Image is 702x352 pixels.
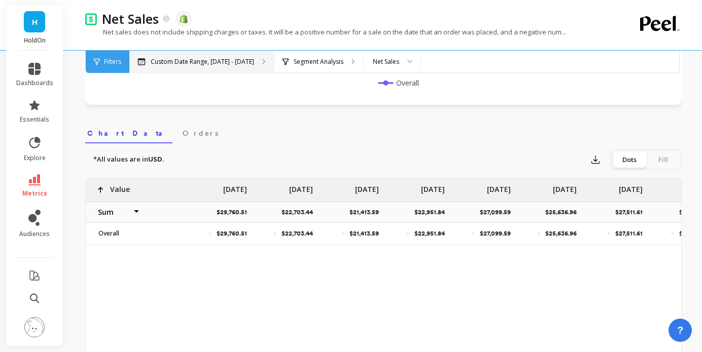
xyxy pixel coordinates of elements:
div: Net Sales [373,57,399,66]
span: Chart Data [87,128,170,138]
span: explore [24,154,46,162]
img: profile picture [24,317,45,337]
p: Overall [92,229,181,238]
p: $21,413.59 [349,229,379,238]
p: Value [110,178,130,194]
p: $27,511.61 [615,229,643,238]
span: metrics [22,189,47,198]
span: H [32,16,38,28]
p: $22,703.44 [282,229,313,238]
p: [DATE] [355,178,379,194]
p: $25,636.96 [545,229,577,238]
p: $22,703.44 [282,208,319,216]
strong: USD. [148,154,164,164]
p: [DATE] [487,178,511,194]
span: dashboards [16,79,53,87]
p: $27,099.59 [480,229,511,238]
p: Net sales does not include shipping charges or taxes. It will be a positive number for a sale on ... [85,27,566,36]
img: header icon [85,13,97,25]
p: [DATE] [289,178,313,194]
span: essentials [20,115,49,124]
p: *All values are in [93,154,164,165]
p: $22,951.84 [414,229,445,238]
p: [DATE] [421,178,445,194]
p: $22,951.84 [414,208,451,216]
span: audiences [19,230,50,238]
p: [DATE] [223,178,247,194]
div: Fill [646,151,680,168]
p: HoldOn [16,36,53,45]
p: $29,760.51 [217,229,247,238]
nav: Tabs [85,120,682,143]
p: $21,413.59 [349,208,385,216]
button: ? [669,319,692,342]
p: $27,511.61 [615,208,649,216]
p: $29,760.51 [217,208,253,216]
p: [DATE] [553,178,577,194]
img: api.shopify.svg [179,14,188,23]
span: Orders [183,128,218,138]
p: Custom Date Range, [DATE] - [DATE] [151,58,254,66]
p: [DATE] [619,178,643,194]
p: $27,099.59 [480,208,517,216]
p: Net Sales [102,10,159,27]
p: $25,636.96 [545,208,583,216]
span: ? [677,323,683,337]
p: Segment Analysis [294,58,343,66]
span: Filters [104,58,121,66]
div: Dots [613,151,646,168]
